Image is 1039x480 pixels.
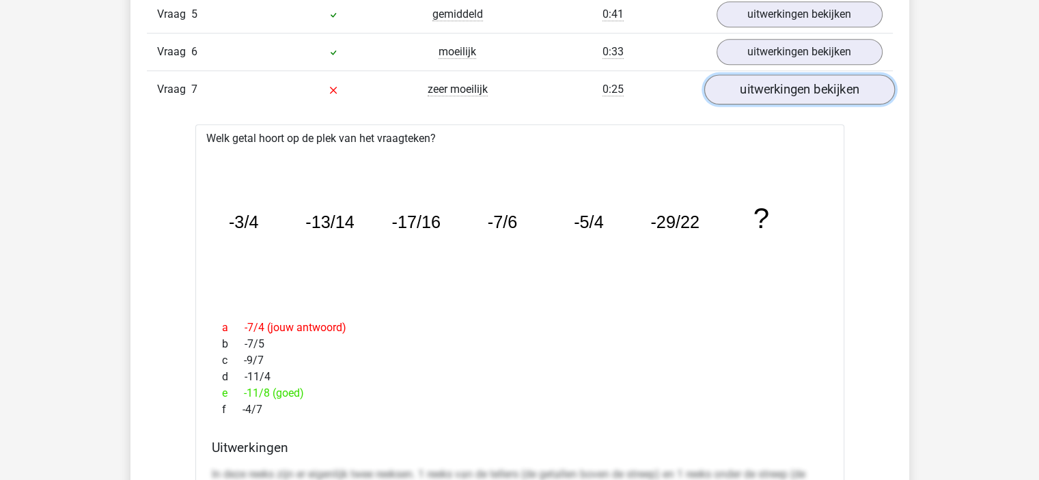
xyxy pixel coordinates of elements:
[428,83,488,96] span: zeer moeilijk
[212,320,828,336] div: -7/4 (jouw antwoord)
[222,352,244,369] span: c
[574,212,605,231] tspan: -5/4
[305,212,355,231] tspan: -13/14
[602,83,624,96] span: 0:25
[704,74,894,104] a: uitwerkingen bekijken
[157,44,191,60] span: Vraag
[392,212,441,231] tspan: -17/16
[432,8,483,21] span: gemiddeld
[439,45,476,59] span: moeilijk
[157,81,191,98] span: Vraag
[222,385,244,401] span: e
[222,320,245,336] span: a
[222,401,243,418] span: f
[488,212,518,231] tspan: -7/6
[602,45,624,59] span: 0:33
[222,336,245,352] span: b
[222,369,245,385] span: d
[754,202,770,234] tspan: ?
[212,352,828,369] div: -9/7
[717,39,883,65] a: uitwerkingen bekijken
[651,212,700,231] tspan: -29/22
[212,401,828,418] div: -4/7
[228,212,258,231] tspan: -3/4
[157,6,191,23] span: Vraag
[212,369,828,385] div: -11/4
[212,440,828,455] h4: Uitwerkingen
[602,8,624,21] span: 0:41
[717,1,883,27] a: uitwerkingen bekijken
[191,8,197,20] span: 5
[191,83,197,96] span: 7
[212,336,828,352] div: -7/5
[212,385,828,401] div: -11/8 (goed)
[191,45,197,58] span: 6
